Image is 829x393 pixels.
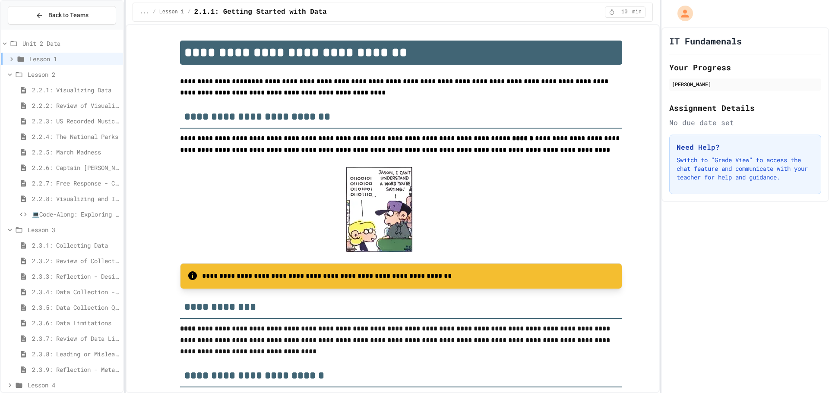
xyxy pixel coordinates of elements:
[32,194,120,203] span: 2.2.8: Visualizing and Interpreting Data Quiz
[617,9,631,16] span: 10
[32,365,120,374] span: 2.3.9: Reflection - Metadata
[677,156,814,182] p: Switch to "Grade View" to access the chat feature and communicate with your teacher for help and ...
[187,9,190,16] span: /
[32,163,120,172] span: 2.2.6: Captain [PERSON_NAME]
[32,85,120,94] span: 2.2.1: Visualizing Data
[29,54,120,63] span: Lesson 1
[194,7,326,17] span: 2.1.1: Getting Started with Data
[32,272,120,281] span: 2.3.3: Reflection - Design a Survey
[140,9,149,16] span: ...
[32,210,120,219] span: 💻Code-Along: Exploring Data Through Visualization
[668,3,695,23] div: My Account
[669,102,821,114] h2: Assignment Details
[32,179,120,188] span: 2.2.7: Free Response - Choosing a Visualization
[28,225,120,234] span: Lesson 3
[669,35,742,47] h1: IT Fundamenals
[152,9,155,16] span: /
[32,148,120,157] span: 2.2.5: March Madness
[28,380,120,390] span: Lesson 4
[669,117,821,128] div: No due date set
[22,39,120,48] span: Unit 2 Data
[32,101,120,110] span: 2.2.2: Review of Visualizing Data
[32,318,120,327] span: 2.3.6: Data Limitations
[32,303,120,312] span: 2.3.5: Data Collection Quiz
[32,241,120,250] span: 2.3.1: Collecting Data
[32,334,120,343] span: 2.3.7: Review of Data Limitations
[32,287,120,296] span: 2.3.4: Data Collection - Self-Driving Cars
[677,142,814,152] h3: Need Help?
[669,61,821,73] h2: Your Progress
[28,70,120,79] span: Lesson 2
[632,9,642,16] span: min
[159,9,184,16] span: Lesson 1
[32,116,120,126] span: 2.2.3: US Recorded Music Revenue
[48,11,89,20] span: Back to Teams
[672,80,819,88] div: [PERSON_NAME]
[32,256,120,265] span: 2.3.2: Review of Collecting Data
[32,132,120,141] span: 2.2.4: The National Parks
[32,349,120,358] span: 2.3.8: Leading or Misleading?
[8,6,116,25] button: Back to Teams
